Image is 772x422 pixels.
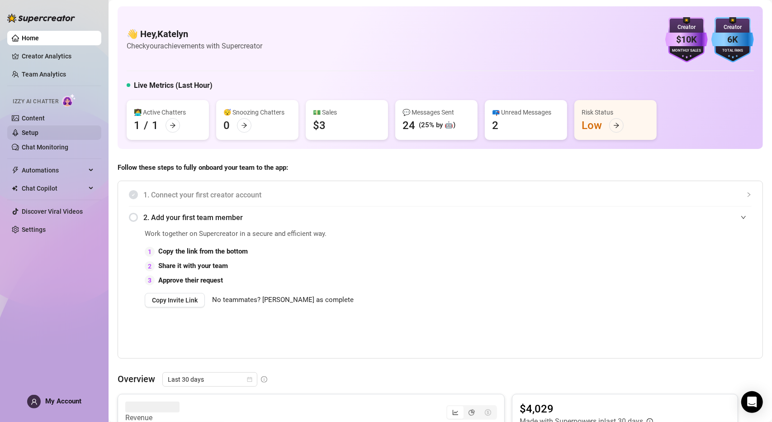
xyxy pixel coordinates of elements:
a: Setup [22,129,38,136]
div: 1 [145,247,155,257]
article: $4,029 [520,402,653,416]
img: AI Chatter [62,94,76,107]
a: Creator Analytics [22,49,94,63]
div: Open Intercom Messenger [741,391,763,413]
div: (25% by 🤖) [419,120,455,131]
div: 3 [145,275,155,285]
img: blue-badge-DgoSNQY1.svg [711,17,754,62]
span: No teammates? [PERSON_NAME] as complete [212,295,354,306]
div: 0 [223,118,230,133]
div: 6K [711,33,754,47]
div: segmented control [446,405,497,420]
span: calendar [247,377,252,382]
button: Copy Invite Link [145,293,205,307]
div: 😴 Snoozing Chatters [223,107,291,117]
h4: 👋 Hey, Katelyn [127,28,262,40]
div: Total Fans [711,48,754,54]
span: 1. Connect your first creator account [143,189,752,201]
a: Team Analytics [22,71,66,78]
div: 2 [145,261,155,271]
article: Check your achievements with Supercreator [127,40,262,52]
img: purple-badge-B9DA21FR.svg [665,17,708,62]
div: Risk Status [582,107,649,117]
span: My Account [45,397,81,405]
span: 2. Add your first team member [143,212,752,223]
div: 2 [492,118,498,133]
div: 💵 Sales [313,107,381,117]
span: pie-chart [469,409,475,416]
strong: Share it with your team [158,262,228,270]
div: 24 [403,118,415,133]
div: $10K [665,33,708,47]
a: Content [22,115,45,122]
strong: Follow these steps to fully onboard your team to the app: [118,163,288,172]
strong: Approve their request [158,276,223,284]
span: expanded [741,215,746,220]
div: 2. Add your first team member [129,206,752,229]
div: 1 [152,118,158,133]
article: Overview [118,372,155,386]
div: 1 [134,118,140,133]
span: info-circle [261,376,267,383]
span: arrow-right [613,122,620,129]
div: Monthly Sales [665,48,708,54]
div: 1. Connect your first creator account [129,184,752,206]
span: Chat Copilot [22,181,86,196]
strong: Copy the link from the bottom [158,247,248,255]
span: thunderbolt [12,167,19,174]
a: Settings [22,226,46,233]
span: arrow-right [241,122,247,129]
span: arrow-right [170,122,176,129]
span: collapsed [746,192,752,197]
span: Work together on Supercreator in a secure and efficient way. [145,229,548,240]
div: Creator [665,23,708,32]
div: $3 [313,118,326,133]
a: Home [22,34,39,42]
a: Chat Monitoring [22,144,68,151]
div: 📪 Unread Messages [492,107,560,117]
span: dollar-circle [485,409,491,416]
span: line-chart [452,409,459,416]
span: user [31,398,38,405]
h5: Live Metrics (Last Hour) [134,80,213,91]
span: Izzy AI Chatter [13,97,58,106]
span: Copy Invite Link [152,297,198,304]
iframe: Adding Team Members [571,229,752,345]
div: 👩‍💻 Active Chatters [134,107,202,117]
span: Last 30 days [168,373,252,386]
span: Automations [22,163,86,177]
div: Creator [711,23,754,32]
img: Chat Copilot [12,185,18,192]
a: Discover Viral Videos [22,208,83,215]
img: logo-BBDzfeDw.svg [7,14,75,23]
div: 💬 Messages Sent [403,107,470,117]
